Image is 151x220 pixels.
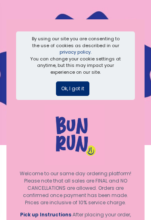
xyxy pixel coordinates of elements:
div: By using our site you are consenting to the use of cookies as described in our You can change you... [29,35,122,75]
b: Pick up Instructions [20,211,71,218]
a: privacy policy. [60,49,91,55]
div: Welcome to our same day ordering platform! Please note that all sales are FINAL and NO CANCELLATI... [16,170,135,206]
button: Ok, I got it [56,81,89,96]
img: BUN RUN FOOD STORE [44,105,105,165]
